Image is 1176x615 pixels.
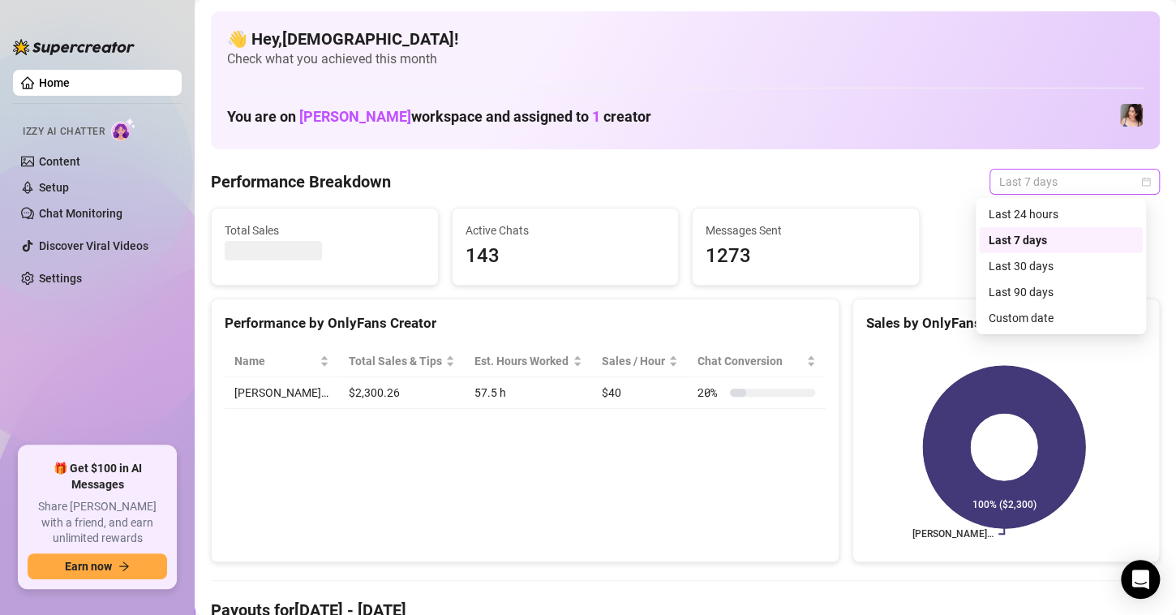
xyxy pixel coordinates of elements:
[299,108,411,125] span: [PERSON_NAME]
[111,118,136,141] img: AI Chatter
[227,108,651,126] h1: You are on workspace and assigned to creator
[466,221,666,239] span: Active Chats
[989,283,1133,301] div: Last 90 days
[466,241,666,272] span: 143
[592,346,688,377] th: Sales / Hour
[979,305,1143,331] div: Custom date
[592,108,600,125] span: 1
[39,207,122,220] a: Chat Monitoring
[39,76,70,89] a: Home
[225,221,425,239] span: Total Sales
[225,346,339,377] th: Name
[979,253,1143,279] div: Last 30 days
[989,231,1133,249] div: Last 7 days
[28,553,167,579] button: Earn nowarrow-right
[474,352,569,370] div: Est. Hours Worked
[1121,560,1160,599] div: Open Intercom Messenger
[23,124,105,140] span: Izzy AI Chatter
[706,241,906,272] span: 1273
[592,377,688,409] td: $40
[1120,104,1143,127] img: Lauren
[999,170,1150,194] span: Last 7 days
[866,312,1146,334] div: Sales by OnlyFans Creator
[227,28,1144,50] h4: 👋 Hey, [DEMOGRAPHIC_DATA] !
[39,272,82,285] a: Settings
[39,181,69,194] a: Setup
[118,561,130,572] span: arrow-right
[225,377,339,409] td: [PERSON_NAME]…
[989,205,1133,223] div: Last 24 hours
[65,560,112,573] span: Earn now
[225,312,826,334] div: Performance by OnlyFans Creator
[989,309,1133,327] div: Custom date
[688,346,826,377] th: Chat Conversion
[1141,177,1151,187] span: calendar
[39,155,80,168] a: Content
[39,239,148,252] a: Discover Viral Videos
[227,50,1144,68] span: Check what you achieved this month
[979,279,1143,305] div: Last 90 days
[465,377,592,409] td: 57.5 h
[13,39,135,55] img: logo-BBDzfeDw.svg
[979,201,1143,227] div: Last 24 hours
[602,352,665,370] span: Sales / Hour
[234,352,316,370] span: Name
[706,221,906,239] span: Messages Sent
[912,528,994,540] text: [PERSON_NAME]…
[979,227,1143,253] div: Last 7 days
[211,170,391,193] h4: Performance Breakdown
[339,346,466,377] th: Total Sales & Tips
[697,352,803,370] span: Chat Conversion
[697,384,723,402] span: 20 %
[28,461,167,492] span: 🎁 Get $100 in AI Messages
[989,257,1133,275] div: Last 30 days
[28,499,167,547] span: Share [PERSON_NAME] with a friend, and earn unlimited rewards
[349,352,443,370] span: Total Sales & Tips
[339,377,466,409] td: $2,300.26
